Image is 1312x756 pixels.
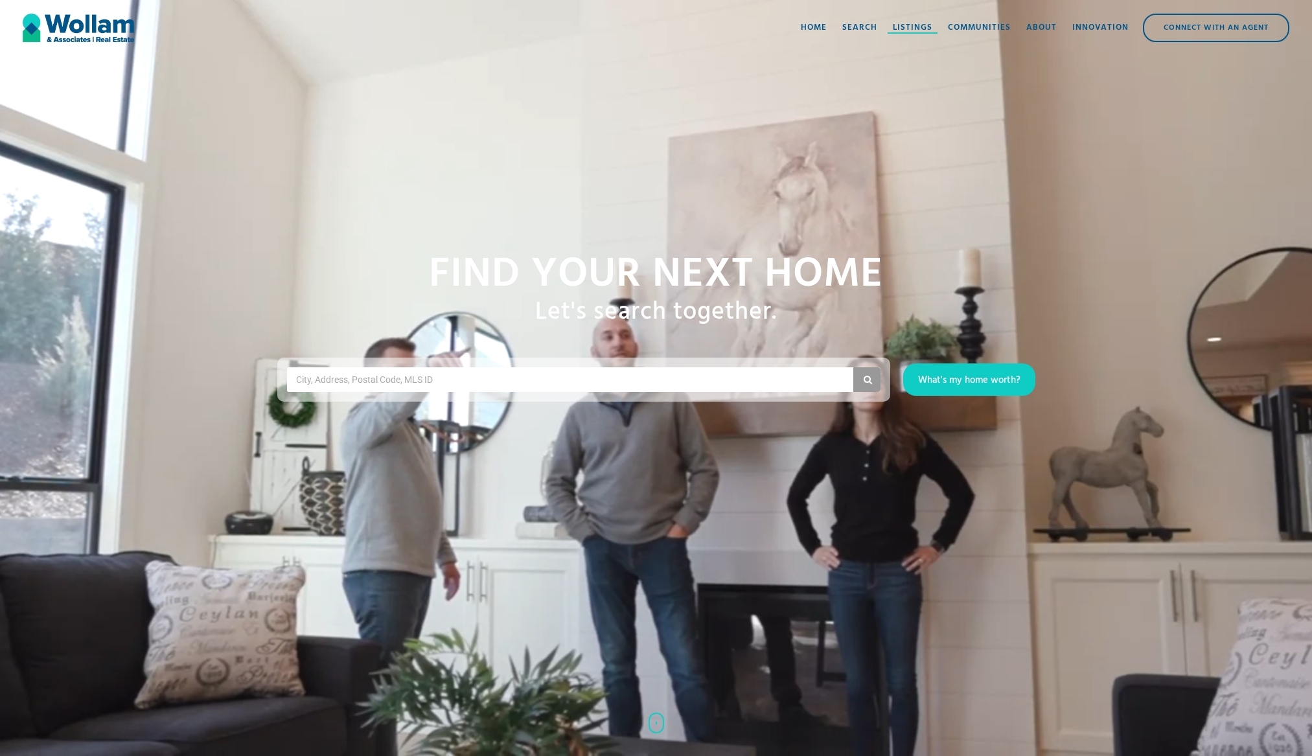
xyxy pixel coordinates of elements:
[948,21,1011,34] div: Communities
[940,8,1019,47] a: Communities
[1065,8,1136,47] a: Innovation
[885,8,940,47] a: Listings
[1072,21,1129,34] div: Innovation
[853,367,880,392] button: Search
[834,8,885,47] a: Search
[1143,14,1289,42] a: Connect with an Agent
[535,298,777,328] h1: Let's search together.
[1019,8,1065,47] a: About
[842,21,877,34] div: Search
[903,363,1035,396] a: What's my home worth?
[793,8,834,47] a: Home
[893,21,932,34] div: Listings
[1144,15,1288,41] div: Connect with an Agent
[23,8,134,47] a: home
[429,253,883,298] h1: Find your NExt home
[295,370,444,389] input: City, Address, Postal Code, MLS ID
[1026,21,1057,34] div: About
[801,21,827,34] div: Home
